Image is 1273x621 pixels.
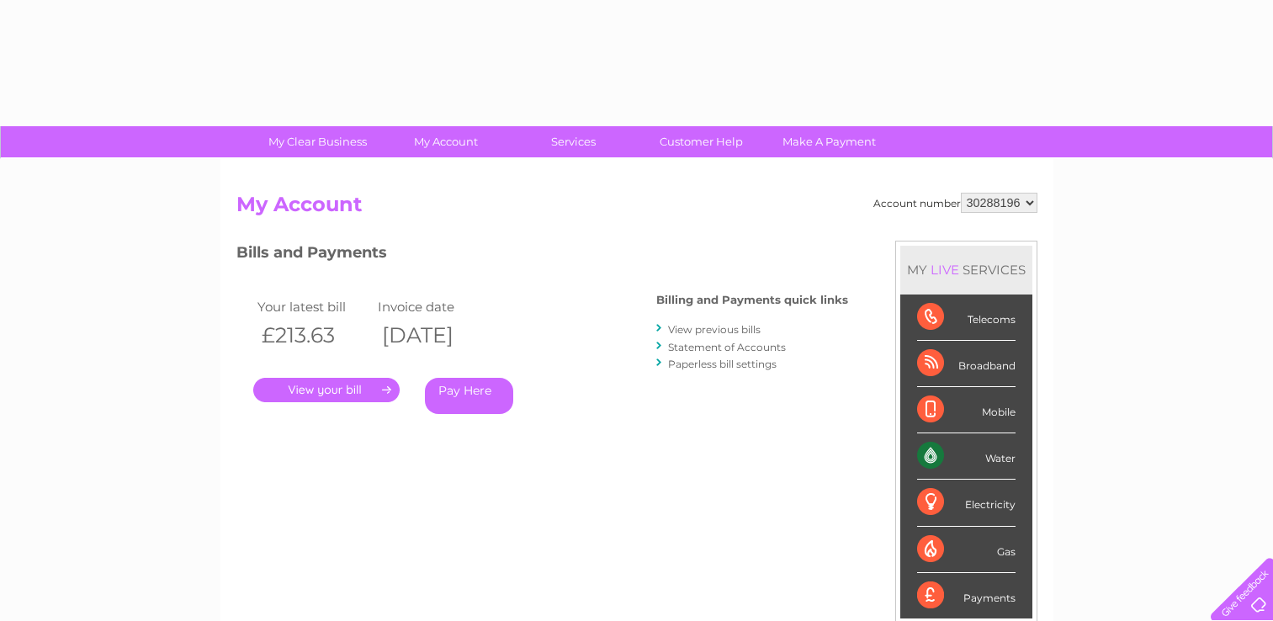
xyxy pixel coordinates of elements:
[900,246,1032,294] div: MY SERVICES
[917,480,1016,526] div: Electricity
[668,358,777,370] a: Paperless bill settings
[236,193,1037,225] h2: My Account
[917,433,1016,480] div: Water
[253,318,374,353] th: £213.63
[425,378,513,414] a: Pay Here
[376,126,515,157] a: My Account
[917,295,1016,341] div: Telecoms
[873,193,1037,213] div: Account number
[927,262,963,278] div: LIVE
[917,341,1016,387] div: Broadband
[917,527,1016,573] div: Gas
[917,387,1016,433] div: Mobile
[253,295,374,318] td: Your latest bill
[760,126,899,157] a: Make A Payment
[632,126,771,157] a: Customer Help
[374,295,495,318] td: Invoice date
[504,126,643,157] a: Services
[248,126,387,157] a: My Clear Business
[236,241,848,270] h3: Bills and Payments
[253,378,400,402] a: .
[668,323,761,336] a: View previous bills
[374,318,495,353] th: [DATE]
[656,294,848,306] h4: Billing and Payments quick links
[668,341,786,353] a: Statement of Accounts
[917,573,1016,618] div: Payments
